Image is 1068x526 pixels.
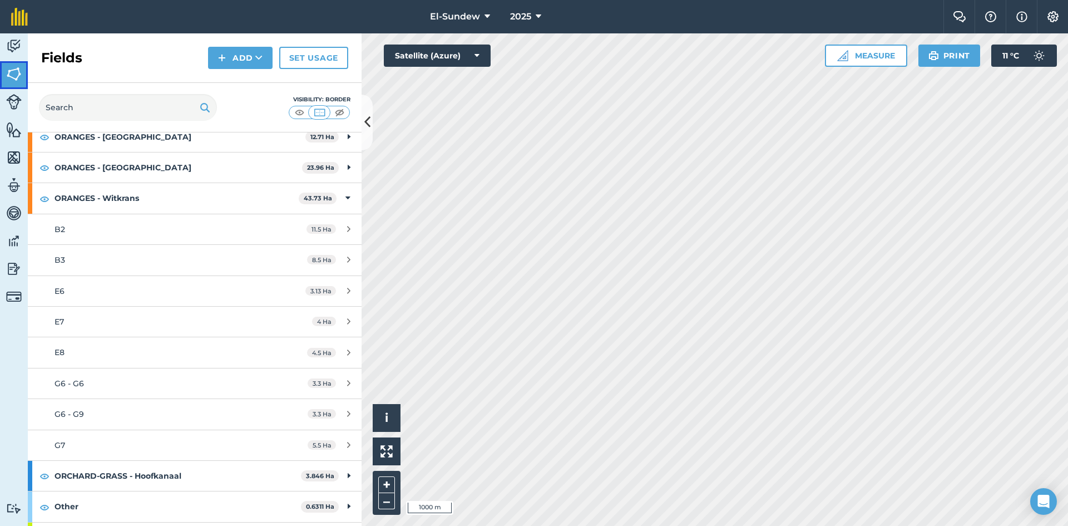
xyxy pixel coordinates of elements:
[55,409,84,419] span: G6 - G9
[55,378,84,389] span: G6 - G6
[39,500,50,514] img: svg+xml;base64,PHN2ZyB4bWxucz0iaHR0cDovL3d3dy53My5vcmcvMjAwMC9zdmciIHdpZHRoPSIxOCIgaGVpZ2h0PSIyNC...
[380,445,393,458] img: Four arrows, one pointing top left, one top right, one bottom right and the last bottom left
[28,337,362,367] a: E84.5 Ha
[39,161,50,174] img: svg+xml;base64,PHN2ZyB4bWxucz0iaHR0cDovL3d3dy53My5vcmcvMjAwMC9zdmciIHdpZHRoPSIxOCIgaGVpZ2h0PSIyNC...
[1002,45,1019,67] span: 11 ° C
[308,378,336,388] span: 3.3 Ha
[200,101,210,114] img: svg+xml;base64,PHN2ZyB4bWxucz0iaHR0cDovL3d3dy53My5vcmcvMjAwMC9zdmciIHdpZHRoPSIxOSIgaGVpZ2h0PSIyNC...
[306,224,336,234] span: 11.5 Ha
[378,493,395,509] button: –
[953,11,966,22] img: Two speech bubbles overlapping with the left bubble in the forefront
[28,307,362,337] a: E74 Ha
[208,47,273,69] button: Add
[39,130,50,144] img: svg+xml;base64,PHN2ZyB4bWxucz0iaHR0cDovL3d3dy53My5vcmcvMjAwMC9zdmciIHdpZHRoPSIxOCIgaGVpZ2h0PSIyNC...
[279,47,348,69] a: Set usage
[6,503,22,514] img: svg+xml;base64,PD94bWwgdmVyc2lvbj0iMS4wIiBlbmNvZGluZz0idXRmLTgiPz4KPCEtLSBHZW5lcmF0b3I6IEFkb2JlIE...
[39,469,50,483] img: svg+xml;base64,PHN2ZyB4bWxucz0iaHR0cDovL3d3dy53My5vcmcvMjAwMC9zdmciIHdpZHRoPSIxOCIgaGVpZ2h0PSIyNC...
[991,45,1057,67] button: 11 °C
[310,133,334,141] strong: 12.71 Ha
[1046,11,1060,22] img: A cog icon
[28,214,362,244] a: B211.5 Ha
[385,411,388,425] span: i
[825,45,907,67] button: Measure
[304,194,332,202] strong: 43.73 Ha
[55,255,65,265] span: B3
[307,255,336,264] span: 8.5 Ha
[6,66,22,82] img: svg+xml;base64,PHN2ZyB4bWxucz0iaHR0cDovL3d3dy53My5vcmcvMjAwMC9zdmciIHdpZHRoPSI1NiIgaGVpZ2h0PSI2MC...
[1028,45,1050,67] img: svg+xml;base64,PD94bWwgdmVyc2lvbj0iMS4wIiBlbmNvZGluZz0idXRmLTgiPz4KPCEtLSBHZW5lcmF0b3I6IEFkb2JlIE...
[28,153,362,183] div: ORANGES - [GEOGRAPHIC_DATA]23.96 Ha
[55,286,65,296] span: E6
[6,260,22,277] img: svg+xml;base64,PD94bWwgdmVyc2lvbj0iMS4wIiBlbmNvZGluZz0idXRmLTgiPz4KPCEtLSBHZW5lcmF0b3I6IEFkb2JlIE...
[28,183,362,213] div: ORANGES - Witkrans43.73 Ha
[308,440,336,450] span: 5.5 Ha
[28,430,362,460] a: G75.5 Ha
[288,95,350,104] div: Visibility: Border
[28,122,362,152] div: ORANGES - [GEOGRAPHIC_DATA]12.71 Ha
[6,289,22,304] img: svg+xml;base64,PD94bWwgdmVyc2lvbj0iMS4wIiBlbmNvZGluZz0idXRmLTgiPz4KPCEtLSBHZW5lcmF0b3I6IEFkb2JlIE...
[55,491,301,522] strong: Other
[218,51,226,65] img: svg+xml;base64,PHN2ZyB4bWxucz0iaHR0cDovL3d3dy53My5vcmcvMjAwMC9zdmciIHdpZHRoPSIxNCIgaGVpZ2h0PSIyNC...
[6,121,22,138] img: svg+xml;base64,PHN2ZyB4bWxucz0iaHR0cDovL3d3dy53My5vcmcvMjAwMC9zdmciIHdpZHRoPSI1NiIgaGVpZ2h0PSI2MC...
[378,476,395,493] button: +
[11,8,28,26] img: fieldmargin Logo
[55,317,64,327] span: E7
[837,50,848,61] img: Ruler icon
[55,153,302,183] strong: ORANGES - [GEOGRAPHIC_DATA]
[55,183,299,213] strong: ORANGES - Witkrans
[28,491,362,522] div: Other0.6311 Ha
[1030,488,1057,515] div: Open Intercom Messenger
[39,192,50,205] img: svg+xml;base64,PHN2ZyB4bWxucz0iaHR0cDovL3d3dy53My5vcmcvMjAwMC9zdmciIHdpZHRoPSIxOCIgaGVpZ2h0PSIyNC...
[384,45,491,67] button: Satellite (Azure)
[313,107,327,118] img: svg+xml;base64,PHN2ZyB4bWxucz0iaHR0cDovL3d3dy53My5vcmcvMjAwMC9zdmciIHdpZHRoPSI1MCIgaGVpZ2h0PSI0MC...
[55,224,65,234] span: B2
[39,94,217,121] input: Search
[55,122,305,152] strong: ORANGES - [GEOGRAPHIC_DATA]
[305,286,336,296] span: 3.13 Ha
[41,49,82,67] h2: Fields
[373,404,400,432] button: i
[55,440,65,450] span: G7
[918,45,981,67] button: Print
[6,177,22,194] img: svg+xml;base64,PD94bWwgdmVyc2lvbj0iMS4wIiBlbmNvZGluZz0idXRmLTgiPz4KPCEtLSBHZW5lcmF0b3I6IEFkb2JlIE...
[510,10,531,23] span: 2025
[6,233,22,249] img: svg+xml;base64,PD94bWwgdmVyc2lvbj0iMS4wIiBlbmNvZGluZz0idXRmLTgiPz4KPCEtLSBHZW5lcmF0b3I6IEFkb2JlIE...
[312,317,336,326] span: 4 Ha
[430,10,480,23] span: El-Sundew
[1016,10,1027,23] img: svg+xml;base64,PHN2ZyB4bWxucz0iaHR0cDovL3d3dy53My5vcmcvMjAwMC9zdmciIHdpZHRoPSIxNyIgaGVpZ2h0PSIxNy...
[6,94,22,110] img: svg+xml;base64,PD94bWwgdmVyc2lvbj0iMS4wIiBlbmNvZGluZz0idXRmLTgiPz4KPCEtLSBHZW5lcmF0b3I6IEFkb2JlIE...
[984,11,997,22] img: A question mark icon
[308,409,336,419] span: 3.3 Ha
[333,107,347,118] img: svg+xml;base64,PHN2ZyB4bWxucz0iaHR0cDovL3d3dy53My5vcmcvMjAwMC9zdmciIHdpZHRoPSI1MCIgaGVpZ2h0PSI0MC...
[307,348,336,357] span: 4.5 Ha
[6,205,22,222] img: svg+xml;base64,PD94bWwgdmVyc2lvbj0iMS4wIiBlbmNvZGluZz0idXRmLTgiPz4KPCEtLSBHZW5lcmF0b3I6IEFkb2JlIE...
[307,164,334,171] strong: 23.96 Ha
[55,347,65,357] span: E8
[28,368,362,399] a: G6 - G63.3 Ha
[293,107,306,118] img: svg+xml;base64,PHN2ZyB4bWxucz0iaHR0cDovL3d3dy53My5vcmcvMjAwMC9zdmciIHdpZHRoPSI1MCIgaGVpZ2h0PSI0MC...
[55,461,301,491] strong: ORCHARD-GRASS - Hoofkanaal
[6,38,22,55] img: svg+xml;base64,PD94bWwgdmVyc2lvbj0iMS4wIiBlbmNvZGluZz0idXRmLTgiPz4KPCEtLSBHZW5lcmF0b3I6IEFkb2JlIE...
[28,461,362,491] div: ORCHARD-GRASS - Hoofkanaal3.846 Ha
[28,276,362,306] a: E63.13 Ha
[28,399,362,429] a: G6 - G93.3 Ha
[6,149,22,166] img: svg+xml;base64,PHN2ZyB4bWxucz0iaHR0cDovL3d3dy53My5vcmcvMjAwMC9zdmciIHdpZHRoPSI1NiIgaGVpZ2h0PSI2MC...
[28,245,362,275] a: B38.5 Ha
[306,503,334,510] strong: 0.6311 Ha
[928,49,939,62] img: svg+xml;base64,PHN2ZyB4bWxucz0iaHR0cDovL3d3dy53My5vcmcvMjAwMC9zdmciIHdpZHRoPSIxOSIgaGVpZ2h0PSIyNC...
[306,472,334,480] strong: 3.846 Ha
